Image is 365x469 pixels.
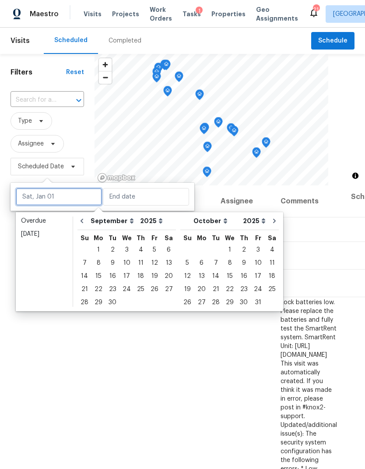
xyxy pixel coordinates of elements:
div: 5 [147,244,161,256]
th: Assignee [214,185,274,217]
div: Thu Sep 11 2025 [134,256,147,270]
div: Tue Sep 30 2025 [105,296,119,309]
div: 1 [196,7,203,15]
div: Fri Oct 03 2025 [251,243,265,256]
span: Tasks [182,11,201,17]
div: Sun Sep 07 2025 [77,256,91,270]
div: 20 [194,283,209,295]
div: Fri Sep 26 2025 [147,283,161,296]
div: 26 [147,283,161,295]
div: 1 [91,244,105,256]
div: Wed Sep 17 2025 [119,270,134,283]
div: 4 [134,244,147,256]
span: Toggle attribution [353,171,358,181]
div: Overdue [21,217,67,225]
div: 18 [134,270,147,282]
div: Scheduled [54,36,88,45]
div: Tue Oct 21 2025 [209,283,223,296]
div: Thu Oct 23 2025 [237,283,251,296]
div: 9 [237,257,251,269]
div: Map marker [154,63,163,76]
abbr: Friday [151,235,158,241]
div: Mon Oct 27 2025 [194,296,209,309]
div: Fri Oct 10 2025 [251,256,265,270]
button: Go to previous month [75,212,88,230]
div: 28 [77,296,91,309]
div: 11 [265,257,279,269]
div: 17 [119,270,134,282]
button: Toggle attribution [350,171,361,181]
button: Go to next month [268,212,281,230]
div: Sat Oct 25 2025 [265,283,279,296]
div: 4 [265,244,279,256]
div: 20 [161,270,176,282]
select: Year [241,214,268,227]
div: Sat Oct 11 2025 [265,256,279,270]
div: Map marker [252,147,261,161]
div: Fri Oct 31 2025 [251,296,265,309]
div: 15 [223,270,237,282]
div: Map marker [203,167,211,180]
div: 7 [209,257,223,269]
div: 14 [209,270,223,282]
div: Wed Sep 10 2025 [119,256,134,270]
abbr: Saturday [268,235,276,241]
abbr: Thursday [240,235,248,241]
div: Tue Sep 09 2025 [105,256,119,270]
div: 23 [105,283,119,295]
div: Sat Sep 13 2025 [161,256,176,270]
div: 19 [180,283,194,295]
div: Thu Sep 18 2025 [134,270,147,283]
select: Month [88,214,138,227]
div: Map marker [227,123,235,137]
div: 23 [237,283,251,295]
button: Zoom out [99,71,112,84]
div: 27 [194,296,209,309]
div: Thu Sep 04 2025 [134,243,147,256]
div: Completed [109,36,141,45]
div: Wed Sep 03 2025 [119,243,134,256]
div: Map marker [175,71,183,85]
span: Zoom in [99,58,112,71]
div: 13 [161,257,176,269]
abbr: Friday [255,235,261,241]
div: Sun Sep 21 2025 [77,283,91,296]
div: Thu Oct 30 2025 [237,296,251,309]
div: Fri Sep 05 2025 [147,243,161,256]
input: Sat, Jan 01 [16,188,102,206]
div: Mon Oct 13 2025 [194,270,209,283]
div: Reset [66,68,84,77]
div: Sun Sep 14 2025 [77,270,91,283]
div: Thu Oct 16 2025 [237,270,251,283]
div: 3 [119,244,134,256]
span: Maestro [30,10,59,18]
div: 11 [134,257,147,269]
span: Projects [112,10,139,18]
div: 30 [237,296,251,309]
div: Map marker [200,124,208,137]
a: Mapbox homepage [97,173,136,183]
h1: Filters [11,68,66,77]
div: 29 [91,296,105,309]
abbr: Sunday [81,235,89,241]
abbr: Wednesday [225,235,235,241]
div: 16 [237,270,251,282]
span: Visits [11,31,30,50]
div: Mon Sep 29 2025 [91,296,105,309]
abbr: Thursday [137,235,145,241]
div: 24 [119,283,134,295]
div: 6 [194,257,209,269]
div: 12 [180,270,194,282]
abbr: Saturday [165,235,173,241]
div: Thu Oct 09 2025 [237,256,251,270]
div: 21 [209,283,223,295]
div: 21 [313,5,319,14]
canvas: Map [95,54,328,185]
div: Wed Oct 22 2025 [223,283,237,296]
span: Assignee [18,139,44,148]
div: 17 [251,270,265,282]
div: 24 [251,283,265,295]
div: Wed Oct 29 2025 [223,296,237,309]
div: Fri Oct 24 2025 [251,283,265,296]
